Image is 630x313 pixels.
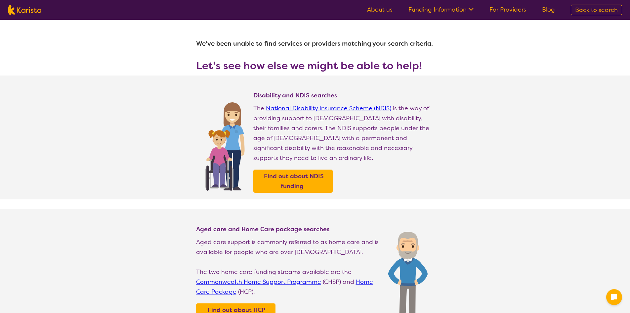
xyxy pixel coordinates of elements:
a: Find out about NDIS funding [255,171,331,191]
p: Aged care support is commonly referred to as home care and is available for people who are over [... [196,237,382,257]
img: Karista logo [8,5,41,15]
h1: We've been unable to find services or providers matching your search criteria. [196,36,434,52]
a: National Disability Insurance Scheme (NDIS) [266,104,391,112]
span: Back to search [575,6,618,14]
a: Blog [542,6,555,14]
h4: Disability and NDIS searches [253,91,434,99]
img: Find NDIS and Disability services and providers [203,98,247,191]
b: Find out about NDIS funding [264,172,324,190]
a: About us [367,6,393,14]
a: For Providers [489,6,526,14]
a: Back to search [571,5,622,15]
h4: Aged care and Home Care package searches [196,225,382,233]
h3: Let's see how else we might be able to help! [196,60,434,72]
p: The is the way of providing support to [DEMOGRAPHIC_DATA] with disability, their families and car... [253,103,434,163]
a: Funding Information [408,6,474,14]
a: Commonwealth Home Support Programme [196,278,321,286]
p: The two home care funding streams available are the (CHSP) and (HCP). [196,267,382,297]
